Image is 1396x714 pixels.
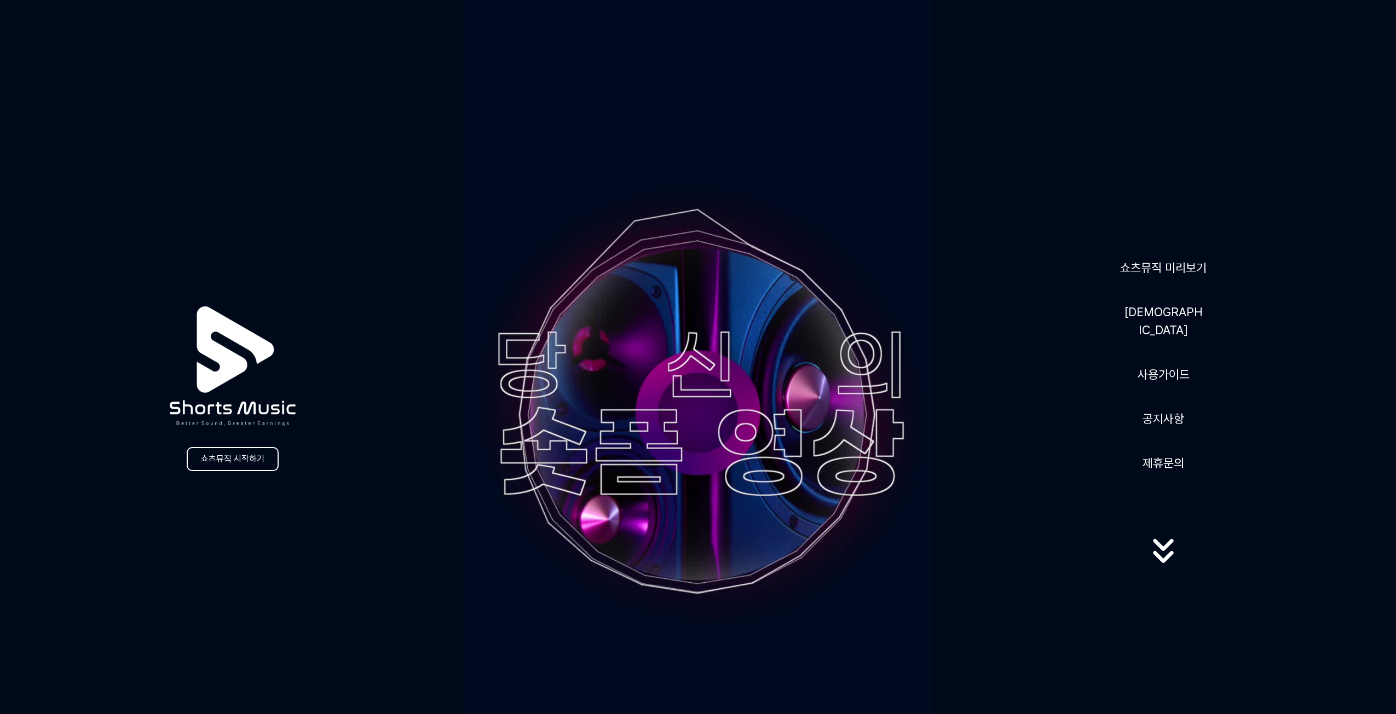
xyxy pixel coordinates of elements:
[1138,405,1189,432] a: 공지사항
[1120,299,1207,344] a: [DEMOGRAPHIC_DATA]
[1116,254,1211,281] a: 쇼츠뮤직 미리보기
[143,277,322,456] img: logo
[187,447,279,471] a: 쇼츠뮤직 시작하기
[1138,450,1189,477] button: 제휴문의
[1133,361,1194,388] a: 사용가이드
